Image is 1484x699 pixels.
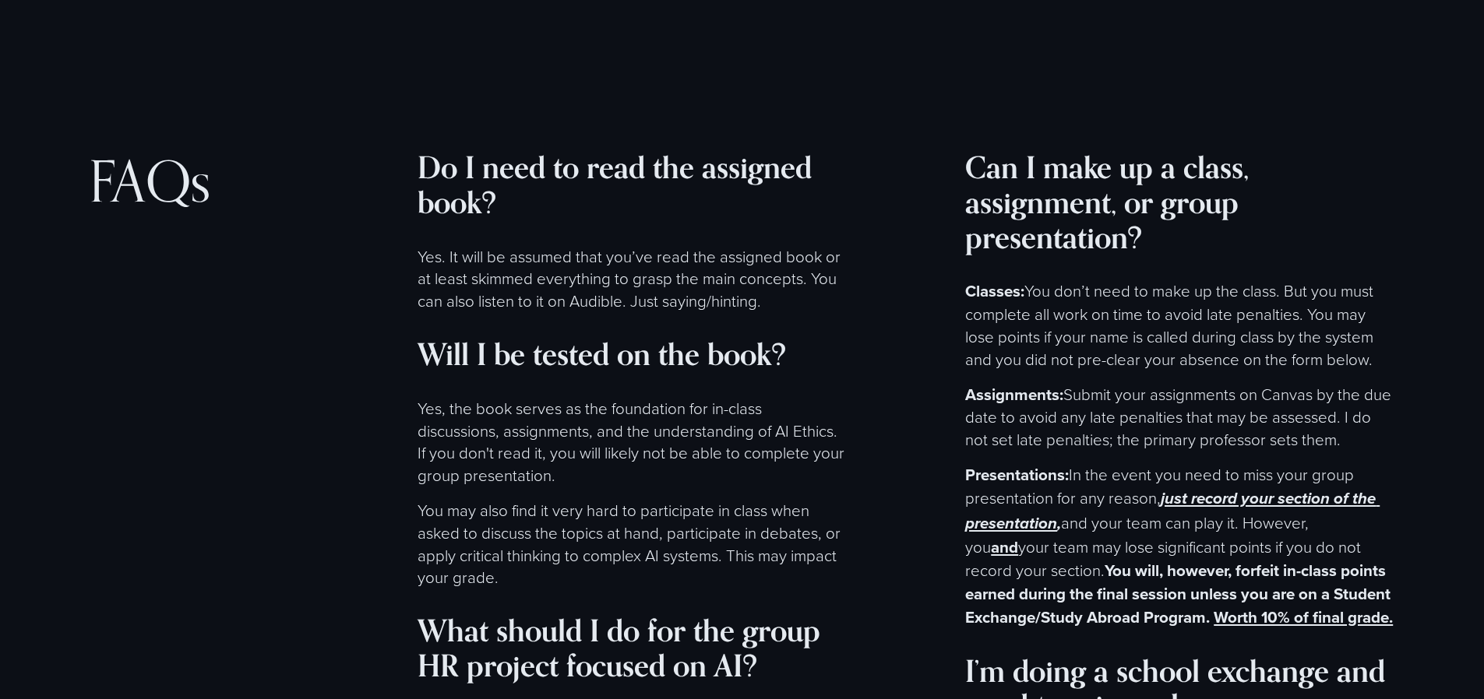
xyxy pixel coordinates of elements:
em: , [1057,515,1061,534]
strong: Presentations: [965,463,1069,486]
p: Yes. It will be assumed that you’ve read the assigned book or at least skimmed everything to gras... [418,245,847,312]
strong: Classes: [965,279,1024,303]
strong: Do I need to read the assigned book? [418,149,820,221]
strong: You will, however, forfeit in-class points earned during the final session unless you are on a St... [965,559,1394,629]
p: In the event you need to miss your group presentation for any reason, and your team can play it. ... [965,463,1394,629]
strong: and [991,536,1018,559]
p: Yes, the book serves as the foundation for in-class discussions, assignments, and the understandi... [418,397,847,486]
h2: FAQs [89,150,409,212]
em: just record your section of the presentation [965,490,1380,534]
strong: Assignments: [965,383,1063,406]
strong: Will I be tested on the book? [418,335,786,373]
strong: Worth 10% of final grade. [1214,606,1393,629]
strong: What should I do for the group HR project focused on AI? [418,612,828,684]
p: You don’t need to make up the class. But you must complete all work on time to avoid late penalti... [965,279,1394,370]
strong: Can I make up a class, assignment, or group presentation? [965,149,1257,256]
p: You may also find it very hard to participate in class when asked to discuss the topics at hand, ... [418,499,847,588]
p: Submit your assignments on Canvas by the due date to avoid any late penalties that may be assesse... [965,383,1394,451]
